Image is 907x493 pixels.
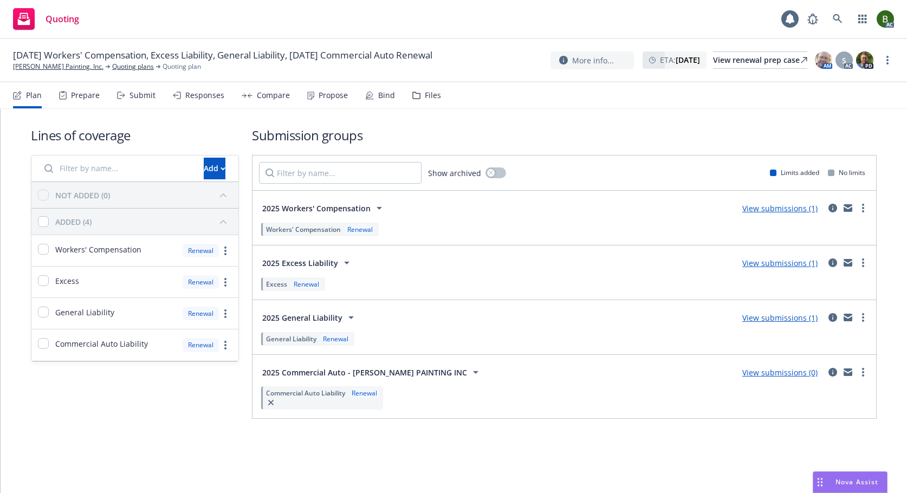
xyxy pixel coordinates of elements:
span: 2025 Commercial Auto - [PERSON_NAME] PAINTING INC [262,367,467,378]
a: more [881,54,894,67]
a: Report a Bug [802,8,824,30]
span: Commercial Auto Liability [55,338,148,349]
div: Renewal [349,388,379,398]
a: View submissions (1) [742,258,818,268]
a: circleInformation [826,366,839,379]
span: More info... [572,55,614,66]
a: mail [841,256,854,269]
a: more [219,339,232,352]
button: 2025 Commercial Auto - [PERSON_NAME] PAINTING INC [259,361,485,383]
a: circleInformation [826,256,839,269]
div: No limits [828,168,865,177]
a: more [857,256,870,269]
span: Excess [55,275,79,287]
div: Responses [185,91,224,100]
div: Bind [378,91,395,100]
a: circleInformation [826,311,839,324]
div: Limits added [770,168,819,177]
span: Workers' Compensation [266,225,341,234]
a: View submissions (1) [742,313,818,323]
a: circleInformation [826,202,839,215]
span: [DATE] Workers' Compensation, Excess Liability, General Liability, [DATE] Commercial Auto Renewal [13,49,432,62]
img: photo [877,10,894,28]
a: more [219,276,232,289]
div: Renewal [183,338,219,352]
div: Renewal [291,280,321,289]
div: NOT ADDED (0) [55,190,110,201]
span: Commercial Auto Liability [266,388,345,398]
div: View renewal prep case [713,52,807,68]
button: 2025 Workers' Compensation [259,197,389,219]
a: Search [827,8,848,30]
a: more [219,244,232,257]
div: Propose [319,91,348,100]
a: Switch app [852,8,873,30]
a: more [857,366,870,379]
a: View submissions (0) [742,367,818,378]
button: More info... [550,51,634,69]
a: Quoting [9,4,83,34]
div: Plan [26,91,42,100]
input: Filter by name... [38,158,197,179]
button: 2025 Excess Liability [259,252,357,274]
a: mail [841,311,854,324]
div: Renewal [183,275,219,289]
span: 2025 General Liability [262,312,342,323]
a: mail [841,366,854,379]
div: ADDED (4) [55,216,92,228]
span: Excess [266,280,287,289]
span: 2025 Excess Liability [262,257,338,269]
button: Nova Assist [813,471,887,493]
div: Submit [129,91,156,100]
div: Renewal [183,244,219,257]
a: View submissions (1) [742,203,818,213]
button: Add [204,158,225,179]
img: photo [815,51,832,69]
span: ETA : [660,54,700,66]
img: photo [856,51,873,69]
div: Renewal [183,307,219,320]
h1: Submission groups [252,126,877,144]
button: ADDED (4) [55,213,232,230]
h1: Lines of coverage [31,126,239,144]
a: mail [841,202,854,215]
input: Filter by name... [259,162,422,184]
div: Files [425,91,441,100]
button: NOT ADDED (0) [55,186,232,204]
div: Compare [257,91,290,100]
a: View renewal prep case [713,51,807,69]
span: Quoting [46,15,79,23]
span: 2025 Workers' Compensation [262,203,371,214]
div: Renewal [345,225,375,234]
span: General Liability [266,334,316,343]
div: Prepare [71,91,100,100]
span: Workers' Compensation [55,244,141,255]
div: Drag to move [813,472,827,492]
span: S [842,55,846,66]
a: more [219,307,232,320]
a: [PERSON_NAME] Painting, Inc. [13,62,103,72]
a: more [857,202,870,215]
strong: [DATE] [676,55,700,65]
span: Quoting plan [163,62,201,72]
span: Nova Assist [835,477,878,486]
span: Show archived [428,167,481,179]
span: General Liability [55,307,114,318]
a: more [857,311,870,324]
button: 2025 General Liability [259,307,361,328]
div: Renewal [321,334,351,343]
a: Quoting plans [112,62,154,72]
